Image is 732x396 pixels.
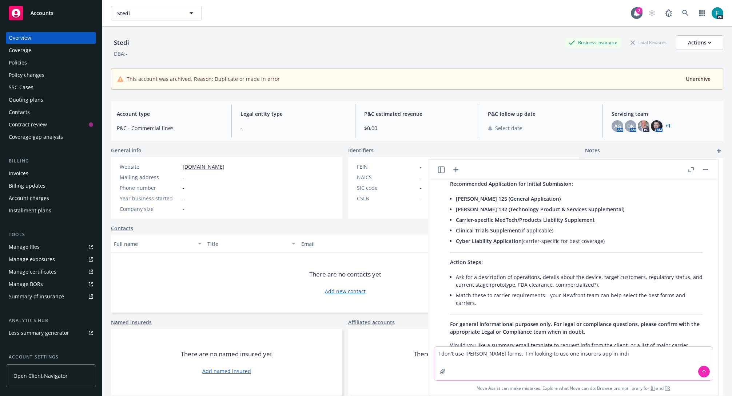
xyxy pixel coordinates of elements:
[6,241,96,253] a: Manage files
[6,317,96,324] div: Analytics hub
[456,195,561,202] span: [PERSON_NAME] 125 (General Application)
[456,216,595,223] span: Carrier-specific MedTech/Products Liability Supplement
[6,119,96,130] a: Contract review
[6,69,96,81] a: Policy changes
[686,75,711,82] span: Unarchive
[585,146,600,155] span: Notes
[183,195,184,202] span: -
[9,82,33,93] div: SSC Cases
[348,318,395,326] a: Affiliated accounts
[6,157,96,165] div: Billing
[207,240,287,248] div: Title
[450,321,700,335] span: For general informational purposes only. For legal or compliance questions, please confirm with t...
[31,10,53,16] span: Accounts
[183,173,184,181] span: -
[450,341,703,357] p: Would you like a summary email template to request info from the client, or a list of major carri...
[301,240,443,248] div: Email
[120,163,180,170] div: Website
[565,38,621,47] div: Business Insurance
[9,205,51,216] div: Installment plans
[9,291,64,302] div: Summary of insurance
[6,353,96,361] div: Account settings
[111,318,152,326] a: Named insureds
[638,120,649,132] img: photo
[111,224,133,232] a: Contacts
[364,124,470,132] span: $0.00
[495,124,522,132] span: Select date
[665,124,671,128] a: +1
[9,266,56,278] div: Manage certificates
[111,38,132,47] div: Stedi
[6,254,96,265] a: Manage exposures
[614,122,621,130] span: AG
[114,240,194,248] div: Full name
[456,272,703,290] li: Ask for a description of operations, details about the device, target customers, regulatory statu...
[183,205,184,213] span: -
[612,110,717,118] span: Servicing team
[9,180,45,192] div: Billing updates
[204,235,298,252] button: Title
[456,227,520,234] span: Clinical Trials Supplement
[420,163,422,170] span: -
[298,235,454,252] button: Email
[6,106,96,118] a: Contacts
[456,206,624,213] span: [PERSON_NAME] 132 (Technology Product & Services Supplemental)
[6,32,96,44] a: Overview
[678,6,693,20] a: Search
[6,131,96,143] a: Coverage gap analysis
[712,7,723,19] img: photo
[6,44,96,56] a: Coverage
[117,9,180,17] span: Stedi
[6,266,96,278] a: Manage certificates
[645,6,659,20] a: Start snowing
[9,119,47,130] div: Contract review
[420,173,422,181] span: -
[6,82,96,93] a: SSC Cases
[127,75,280,83] span: This account was archived. Reason: Duplicate or made in error
[6,168,96,179] a: Invoices
[6,94,96,106] a: Quoting plans
[477,381,670,396] span: Nova Assist can make mistakes. Explore what Nova can do: Browse prompt library for and
[627,122,634,130] span: DK
[688,36,711,50] div: Actions
[420,195,422,202] span: -
[357,195,417,202] div: CSLB
[9,69,44,81] div: Policy changes
[420,184,422,192] span: -
[357,163,417,170] div: FEIN
[6,57,96,68] a: Policies
[6,205,96,216] a: Installment plans
[651,120,663,132] img: photo
[627,38,670,47] div: Total Rewards
[117,124,223,132] span: P&C - Commercial lines
[9,327,69,339] div: Loss summary generator
[9,278,43,290] div: Manage BORs
[651,385,655,391] a: BI
[450,259,483,266] span: Action Steps:
[181,350,272,358] span: There are no named insured yet
[114,50,127,58] div: DBA: -
[240,124,346,132] span: -
[715,146,723,155] a: add
[434,347,713,380] textarea: I don't use [PERSON_NAME] forms. I'm looking to use one insurers app in ind
[348,146,374,154] span: Identifiers
[117,110,223,118] span: Account type
[202,367,251,375] a: Add named insured
[183,163,224,170] a: [DOMAIN_NAME]
[9,254,55,265] div: Manage exposures
[450,180,573,187] span: Recommended Application for Initial Submission:
[685,74,711,83] button: Unarchive
[309,270,381,279] span: There are no contacts yet
[9,94,43,106] div: Quoting plans
[111,6,202,20] button: Stedi
[456,225,703,236] li: (if applicable)
[488,110,594,118] span: P&C follow up date
[6,231,96,238] div: Tools
[636,7,643,14] div: 2
[120,173,180,181] div: Mailing address
[9,106,30,118] div: Contacts
[364,110,470,118] span: P&C estimated revenue
[357,184,417,192] div: SIC code
[111,235,204,252] button: Full name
